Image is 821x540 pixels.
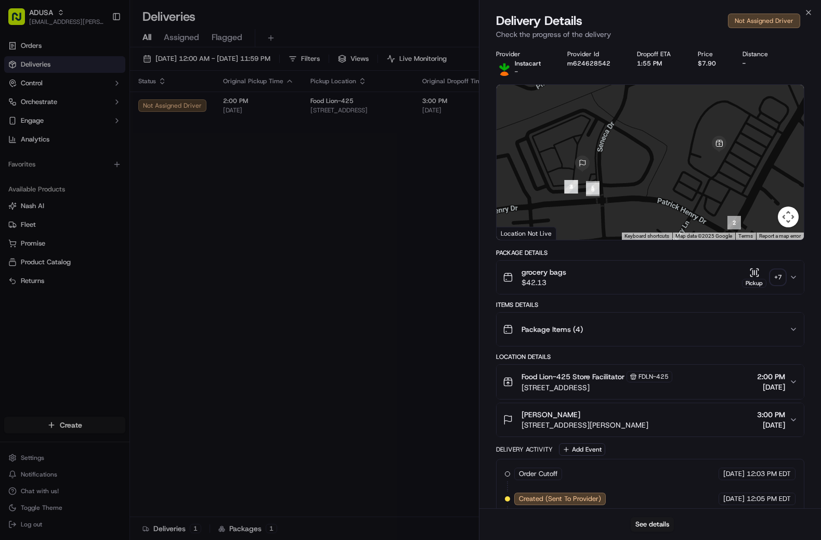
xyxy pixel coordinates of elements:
[497,261,804,294] button: grocery bags$42.13Pickup+7
[496,59,513,76] img: profile_instacart_ahold_partner.png
[496,445,553,454] div: Delivery Activity
[497,313,804,346] button: Package Items (4)
[747,494,791,504] span: 12:05 PM EDT
[177,102,189,115] button: Start new chat
[522,371,624,382] span: Food Lion-425 Store Facilitator
[496,12,582,29] span: Delivery Details
[723,469,745,479] span: [DATE]
[727,216,741,229] div: 2
[631,517,674,532] button: See details
[499,226,533,240] img: Google
[496,249,804,257] div: Package Details
[637,59,681,68] div: 1:55 PM
[742,279,766,288] div: Pickup
[496,301,804,309] div: Items Details
[496,353,804,361] div: Location Details
[757,371,785,382] span: 2:00 PM
[10,152,19,160] div: 📗
[496,29,804,40] p: Check the progress of the delivery
[522,277,566,288] span: $42.13
[6,147,84,165] a: 📗Knowledge Base
[522,267,566,277] span: grocery bags
[698,50,726,58] div: Price
[778,207,799,227] button: Map camera controls
[35,110,132,118] div: We're available if you need us!
[759,233,801,239] a: Report a map error
[496,50,551,58] div: Provider
[742,50,778,58] div: Distance
[757,420,785,430] span: [DATE]
[519,469,557,479] span: Order Cutoff
[497,365,804,399] button: Food Lion-425 Store FacilitatorFDLN-425[STREET_ADDRESS]2:00 PM[DATE]
[98,151,167,161] span: API Documentation
[742,59,778,68] div: -
[73,176,126,184] a: Powered byPylon
[742,267,785,288] button: Pickup+7
[771,270,785,285] div: + 7
[757,409,785,420] span: 3:00 PM
[88,152,96,160] div: 💻
[497,227,556,240] div: Location Not Live
[522,420,648,430] span: [STREET_ADDRESS][PERSON_NAME]
[738,233,753,239] a: Terms (opens in new tab)
[27,67,187,78] input: Got a question? Start typing here...
[675,233,732,239] span: Map data ©2025 Google
[638,372,669,381] span: FDLN-425
[747,469,791,479] span: 12:03 PM EDT
[742,267,766,288] button: Pickup
[586,183,600,196] div: 6
[10,99,29,118] img: 1736555255976-a54dd68f-1ca7-489b-9aae-adbdc363a1c4
[698,59,726,68] div: $7.90
[21,151,80,161] span: Knowledge Base
[522,324,583,335] span: Package Items ( 4 )
[624,233,669,240] button: Keyboard shortcuts
[499,226,533,240] a: Open this area in Google Maps (opens a new window)
[522,382,672,393] span: [STREET_ADDRESS]
[723,494,745,504] span: [DATE]
[565,180,578,194] div: 4
[757,382,785,392] span: [DATE]
[586,181,600,195] div: 5
[10,42,189,58] p: Welcome 👋
[515,68,518,76] span: -
[103,176,126,184] span: Pylon
[515,59,541,68] p: Instacart
[564,180,578,194] div: 3
[497,403,804,436] button: [PERSON_NAME][STREET_ADDRESS][PERSON_NAME]3:00 PM[DATE]
[35,99,171,110] div: Start new chat
[567,50,620,58] div: Provider Id
[10,10,31,31] img: Nash
[522,409,580,420] span: [PERSON_NAME]
[637,50,681,58] div: Dropoff ETA
[567,59,610,68] button: m624628542
[559,443,605,456] button: Add Event
[84,147,171,165] a: 💻API Documentation
[519,494,601,504] span: Created (Sent To Provider)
